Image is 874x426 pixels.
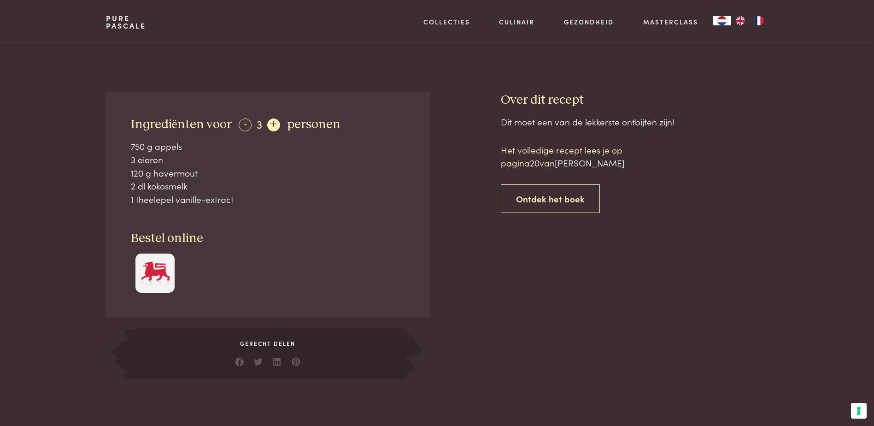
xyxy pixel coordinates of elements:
div: 1 theelepel vanille-extract [131,193,405,206]
a: FR [750,16,768,25]
h3: Bestel online [131,231,405,247]
div: Dit moet een van de lekkerste ontbijten zijn! [501,115,768,129]
div: - [239,118,252,131]
button: Uw voorkeuren voor toestemming voor trackingtechnologieën [851,403,867,419]
a: Masterclass [643,17,698,27]
span: personen [287,118,340,131]
a: EN [731,16,750,25]
div: + [267,118,280,131]
a: PurePascale [106,15,146,30]
span: Ingrediënten voor [131,118,232,131]
span: 20 [530,156,540,169]
a: Ontdek het boek [501,184,600,213]
aside: Language selected: Nederlands [713,16,768,25]
div: 120 g havermout [131,166,405,180]
a: Collecties [423,17,470,27]
span: [PERSON_NAME] [555,156,625,169]
span: Gerecht delen [135,339,401,348]
h3: Over dit recept [501,92,768,108]
span: 3 [257,116,262,131]
a: Gezondheid [564,17,614,27]
div: Language [713,16,731,25]
img: Delhaize [140,259,171,287]
div: 750 g appels [131,140,405,153]
a: Culinair [499,17,534,27]
div: 2 dl kokosmelk [131,179,405,193]
a: NL [713,16,731,25]
div: 3 eieren [131,153,405,166]
p: Het volledige recept lees je op pagina van [501,143,657,170]
ul: Language list [731,16,768,25]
